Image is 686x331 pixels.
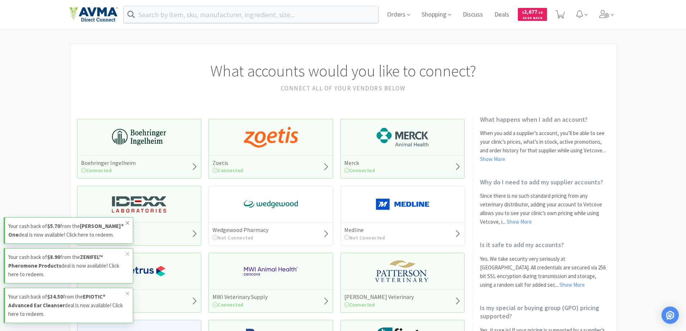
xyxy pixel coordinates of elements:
p: Yes. We take security very seriously at [GEOGRAPHIC_DATA]. All credentials are secured via 256 bi... [480,255,609,289]
input: Search by item, sku, manufacturer, ingredient, size... [124,6,378,23]
p: Your cash back of from the deal is now available! Click here to redeem. [8,222,126,239]
a: Discuss [460,12,486,18]
span: Connected [81,167,112,174]
a: $2,677.18Cash Back [518,5,547,24]
span: $ [522,10,524,15]
img: a646391c64b94eb2892348a965bf03f3_134.png [376,193,430,215]
h2: Is it safe to add my accounts? [480,241,609,249]
img: a673e5ab4e5e497494167fe422e9a3ab.png [244,126,298,148]
span: Connected [212,301,243,308]
span: Not Connected [344,234,385,241]
h5: Zoetis [212,159,243,167]
a: Show More [507,218,532,225]
img: f6b2451649754179b5b4e0c70c3f7cb0_2.png [244,260,298,282]
p: When you add a supplier’s account, you’ll be able to see your clinic’s prices, what’s in stock, a... [480,129,609,164]
a: Show More [560,281,585,288]
a: Deals [492,12,512,18]
span: 2,677 [522,8,543,15]
span: Connected [344,167,375,174]
h2: What happens when I add an account? [480,115,609,124]
strong: $8.90 [47,254,60,260]
p: Since there is no such standard pricing from any veterinary distributor, adding your account to V... [480,192,609,226]
h1: What accounts would you like to connect? [77,58,609,84]
h2: Why do I need to add my supplier accounts? [480,178,609,186]
h5: Wedgewood Pharmacy [212,226,268,234]
img: 730db3968b864e76bcafd0174db25112_22.png [112,126,166,148]
strong: $34.50 [47,293,63,300]
span: Connected [212,167,243,174]
p: Your cash back of from the deal is now available! Click here to redeem. [8,253,126,279]
img: f5e969b455434c6296c6d81ef179fa71_3.png [376,260,430,282]
span: Not Connected [212,234,254,241]
div: Open Intercom Messenger [662,307,679,324]
h5: Boehringer Ingelheim [81,159,136,167]
h5: Merck [344,159,375,167]
img: 77fca1acd8b6420a9015268ca798ef17_1.png [112,260,166,282]
span: . 18 [537,10,543,15]
h5: [PERSON_NAME] Veterinary [344,293,414,301]
h2: Is my special or buying group (GPO) pricing supported? [480,304,609,321]
a: Show More [480,156,505,162]
h2: Connect all of your vendors below [77,84,609,93]
h5: Medline [344,226,385,234]
img: e4e33dab9f054f5782a47901c742baa9_102.png [70,7,118,22]
span: Connected [344,301,375,308]
h5: MWI Veterinary Supply [212,293,268,301]
img: 13250b0087d44d67bb1668360c5632f9_13.png [112,193,166,215]
img: e40baf8987b14801afb1611fffac9ca4_8.png [244,193,298,215]
span: Cash Back [522,16,543,21]
img: 6d7abf38e3b8462597f4a2f88dede81e_176.png [376,126,430,148]
p: Your cash back of from the deal is now available! Click here to redeem. [8,292,126,318]
strong: $5.70 [47,223,60,229]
